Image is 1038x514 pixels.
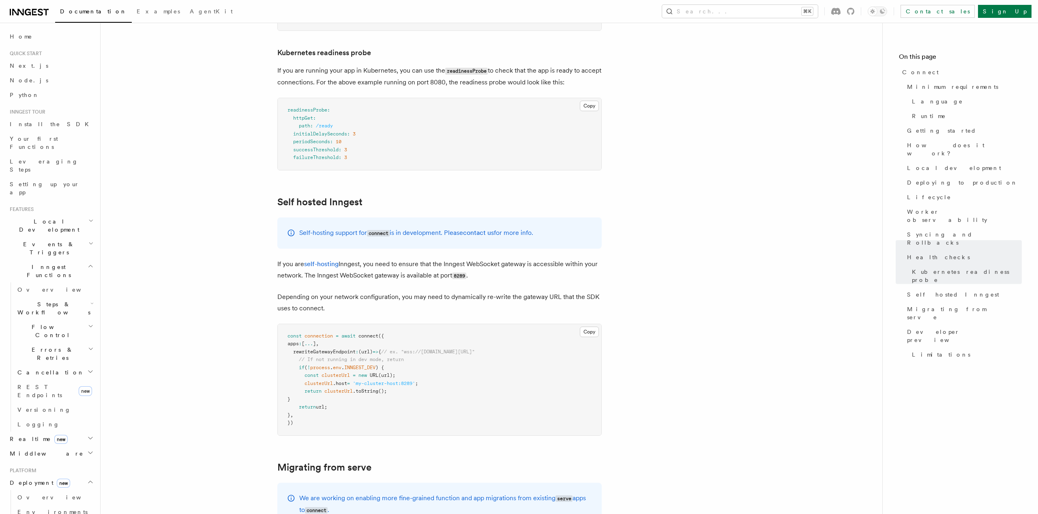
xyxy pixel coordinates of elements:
[6,206,34,213] span: Features
[316,341,319,346] span: ,
[10,32,32,41] span: Home
[14,320,95,342] button: Flow Control
[293,147,339,153] span: successThreshold
[14,297,95,320] button: Steps & Workflows
[330,365,333,370] span: .
[344,147,347,153] span: 3
[381,349,475,355] span: // ex. "wss://[DOMAIN_NAME][URL]"
[60,8,127,15] span: Documentation
[330,139,333,144] span: :
[316,123,333,129] span: /ready
[305,372,319,378] span: const
[904,138,1022,161] a: How does it work?
[907,193,951,201] span: Lifecycle
[912,351,970,359] span: Limitations
[580,101,599,111] button: Copy
[904,250,1022,265] a: Health checks
[299,341,302,346] span: :
[6,446,95,461] button: Middleware
[305,388,322,394] span: return
[336,333,339,339] span: =
[6,131,95,154] a: Your first Functions
[6,217,88,234] span: Local Development
[580,327,599,337] button: Copy
[132,2,185,22] a: Examples
[378,372,395,378] span: (url);
[358,372,367,378] span: new
[293,131,347,137] span: initialDelaySeconds
[293,155,339,160] span: failureThreshold
[907,305,1022,321] span: Migrating from serve
[6,117,95,131] a: Install the SDK
[909,109,1022,123] a: Runtime
[324,388,353,394] span: clusterUrl
[899,52,1022,65] h4: On this page
[307,365,310,370] span: !
[339,155,341,160] span: :
[14,342,95,365] button: Errors & Retries
[907,83,998,91] span: Minimum requirements
[899,65,1022,80] a: Connect
[14,323,88,339] span: Flow Control
[277,291,602,314] p: Depending on your network configuration, you may need to dynamically re-write the gateway URL tha...
[17,494,101,501] span: Overview
[287,341,299,346] span: apps
[901,5,975,18] a: Contact sales
[6,214,95,237] button: Local Development
[277,47,371,58] a: Kubernetes readiness probe
[6,282,95,432] div: Inngest Functions
[802,7,813,15] kbd: ⌘K
[299,365,305,370] span: if
[904,175,1022,190] a: Deploying to production
[344,155,347,160] span: 3
[904,161,1022,175] a: Local development
[907,253,970,261] span: Health checks
[10,77,48,84] span: Node.js
[299,123,310,129] span: path
[904,227,1022,250] a: Syncing and Rollbacks
[6,154,95,177] a: Leveraging Steps
[10,158,78,173] span: Leveraging Steps
[353,131,356,137] span: 3
[322,372,350,378] span: clusterUrl
[10,121,94,127] span: Install the SDK
[57,479,70,488] span: new
[14,346,88,362] span: Errors & Retries
[904,80,1022,94] a: Minimum requirements
[10,181,79,196] span: Setting up your app
[55,2,132,23] a: Documentation
[339,147,341,153] span: :
[907,127,976,135] span: Getting started
[79,386,92,396] span: new
[415,381,418,386] span: ;
[373,349,378,355] span: =>
[353,372,356,378] span: =
[313,115,316,121] span: :
[333,365,341,370] span: env
[299,404,316,410] span: return
[907,290,999,299] span: Self hosted Inngest
[367,230,390,237] code: connect
[902,68,939,76] span: Connect
[17,384,62,398] span: REST Endpoints
[347,381,350,386] span: =
[14,490,95,505] a: Overview
[6,240,88,256] span: Events & Triggers
[912,112,946,120] span: Runtime
[347,131,350,137] span: :
[868,6,887,16] button: Toggle dark mode
[358,333,378,339] span: connect
[353,388,378,394] span: .toString
[14,282,95,297] a: Overview
[302,341,305,346] span: [
[907,230,1022,247] span: Syncing and Rollbacks
[907,208,1022,224] span: Worker observability
[904,287,1022,302] a: Self hosted Inngest
[313,341,316,346] span: ]
[904,204,1022,227] a: Worker observability
[305,341,313,346] span: ...
[907,328,1022,344] span: Developer preview
[17,406,71,413] span: Versioning
[185,2,238,22] a: AgentKit
[909,347,1022,362] a: Limitations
